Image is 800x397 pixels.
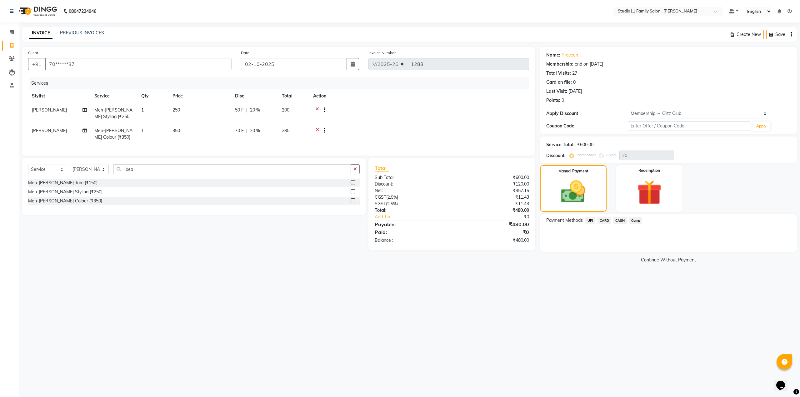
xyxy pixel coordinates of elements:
[169,89,231,103] th: Price
[546,123,628,129] div: Coupon Code
[375,194,386,200] span: CGST
[774,372,794,391] iframe: chat widget
[45,58,232,70] input: Search by Name/Mobile/Email/Code
[282,107,289,113] span: 200
[452,187,534,194] div: ₹457.15
[546,141,575,148] div: Service Total:
[370,174,452,181] div: Sub Total:
[546,217,583,224] span: Payment Methods
[278,89,309,103] th: Total
[172,107,180,113] span: 250
[370,207,452,214] div: Total:
[546,88,567,95] div: Last Visit:
[172,128,180,133] span: 350
[28,189,102,195] div: Men-[PERSON_NAME] Styling (₹250)
[91,89,137,103] th: Service
[585,217,595,224] span: UPI
[575,61,603,67] div: end on [DATE]
[606,152,616,158] label: Fixed
[235,107,244,113] span: 50 F
[613,217,627,224] span: CASH
[452,228,534,236] div: ₹0
[375,201,386,206] span: SGST
[553,178,593,206] img: _cash.svg
[541,257,796,263] a: Continue Without Payment
[231,89,278,103] th: Disc
[452,237,534,244] div: ₹480.00
[466,214,534,220] div: ₹0
[546,97,560,104] div: Points:
[546,110,628,117] div: Apply Discount
[562,97,564,104] div: 0
[452,181,534,187] div: ₹120.00
[309,89,529,103] th: Action
[452,221,534,228] div: ₹480.00
[32,107,67,113] span: [PERSON_NAME]
[572,70,577,77] div: 27
[387,201,397,206] span: 2.5%
[370,221,452,228] div: Payable:
[752,122,770,131] button: Apply
[728,30,764,39] button: Create New
[597,217,611,224] span: CARD
[387,195,397,200] span: 2.5%
[16,2,59,20] img: logo
[452,194,534,201] div: ₹11.43
[28,198,102,204] div: Men-[PERSON_NAME] Colour (₹350)
[246,107,247,113] span: |
[546,70,571,77] div: Total Visits:
[577,141,593,148] div: ₹600.00
[546,152,566,159] div: Discount:
[29,27,52,39] a: INVOICE
[113,164,351,174] input: Search or Scan
[629,217,642,224] span: Comp
[546,52,560,58] div: Name:
[628,121,750,131] input: Enter Offer / Coupon Code
[137,89,169,103] th: Qty
[452,201,534,207] div: ₹11.43
[370,201,452,207] div: ( )
[546,79,572,86] div: Card on file:
[452,174,534,181] div: ₹600.00
[638,168,660,173] label: Redemption
[368,50,396,56] label: Invoice Number
[370,194,452,201] div: ( )
[370,237,452,244] div: Balance :
[28,89,91,103] th: Stylist
[141,107,144,113] span: 1
[60,30,104,36] a: PREVIOUS INVOICES
[28,180,97,186] div: Men-[PERSON_NAME] Trim (₹150)
[28,58,46,70] button: +91
[141,128,144,133] span: 1
[250,107,260,113] span: 20 %
[250,127,260,134] span: 20 %
[370,181,452,187] div: Discount:
[370,228,452,236] div: Paid:
[94,107,132,119] span: Men-[PERSON_NAME] Styling (₹250)
[546,61,573,67] div: Membership:
[370,214,466,220] a: Add Tip
[370,187,452,194] div: Net:
[282,128,289,133] span: 280
[29,77,534,89] div: Services
[562,52,578,58] a: Praveen
[573,79,576,86] div: 0
[375,165,389,171] span: Total
[558,168,588,174] label: Manual Payment
[452,207,534,214] div: ₹480.00
[568,88,582,95] div: [DATE]
[241,50,249,56] label: Date
[235,127,244,134] span: 70 F
[577,152,597,158] label: Percentage
[766,30,788,39] button: Save
[246,127,247,134] span: |
[32,128,67,133] span: [PERSON_NAME]
[28,50,38,56] label: Client
[94,128,132,140] span: Men-[PERSON_NAME] Colour (₹350)
[629,177,670,208] img: _gift.svg
[69,2,96,20] b: 08047224946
